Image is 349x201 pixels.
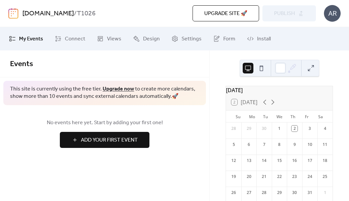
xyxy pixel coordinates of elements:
div: 1 [322,190,328,196]
a: [DOMAIN_NAME] [22,7,74,20]
div: Su [231,111,245,123]
span: No events here yet. Start by adding your first one! [10,119,199,127]
div: 17 [307,158,313,164]
div: 10 [307,142,313,148]
a: Design [128,30,165,48]
div: 28 [231,126,237,132]
span: Install [257,35,271,43]
div: 29 [276,190,282,196]
span: Settings [182,35,202,43]
a: Add Your First Event [10,132,199,148]
a: Connect [50,30,90,48]
span: Upgrade site 🚀 [204,10,247,18]
img: logo [8,8,18,19]
a: My Events [4,30,48,48]
span: Add Your First Event [81,136,138,144]
div: We [272,111,286,123]
span: Views [107,35,121,43]
div: Th [286,111,300,123]
div: 26 [231,190,237,196]
a: Install [242,30,276,48]
a: Settings [166,30,207,48]
div: AR [324,5,341,22]
a: Upgrade now [103,84,134,94]
div: 7 [261,142,267,148]
div: 30 [261,126,267,132]
div: [DATE] [226,86,333,94]
span: This site is currently using the free tier. to create more calendars, show more than 10 events an... [10,85,199,100]
div: 11 [322,142,328,148]
div: 20 [246,174,252,180]
b: / [74,7,77,20]
div: Sa [314,111,327,123]
div: Fr [300,111,314,123]
div: 25 [322,174,328,180]
div: 21 [261,174,267,180]
span: Events [10,57,33,71]
div: 12 [231,158,237,164]
button: Upgrade site 🚀 [193,5,259,21]
a: Form [208,30,240,48]
div: 23 [292,174,298,180]
div: 15 [276,158,282,164]
b: T1026 [77,7,96,20]
button: Add Your First Event [60,132,149,148]
div: 14 [261,158,267,164]
div: 18 [322,158,328,164]
div: 16 [292,158,298,164]
div: 13 [246,158,252,164]
div: 9 [292,142,298,148]
div: Tu [259,111,272,123]
div: 29 [246,126,252,132]
div: 6 [246,142,252,148]
div: 4 [322,126,328,132]
div: 27 [246,190,252,196]
div: 5 [231,142,237,148]
div: 3 [307,126,313,132]
div: 2 [292,126,298,132]
a: Views [92,30,126,48]
div: 19 [231,174,237,180]
span: My Events [19,35,43,43]
div: 24 [307,174,313,180]
div: 8 [276,142,282,148]
span: Connect [65,35,85,43]
div: 22 [276,174,282,180]
div: Mo [245,111,259,123]
div: 31 [307,190,313,196]
span: Form [223,35,235,43]
div: 1 [276,126,282,132]
div: 30 [292,190,298,196]
span: Design [143,35,160,43]
div: 28 [261,190,267,196]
